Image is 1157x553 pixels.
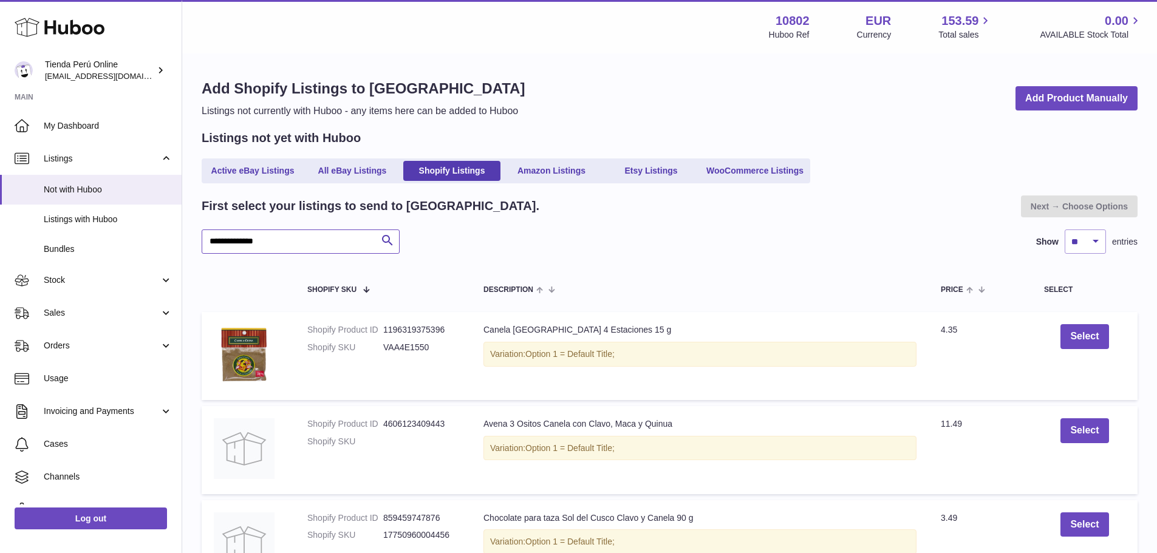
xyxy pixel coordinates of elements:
div: Tienda Perú Online [45,59,154,82]
dd: 4606123409443 [383,418,459,430]
div: Select [1044,286,1125,294]
span: 153.59 [941,13,978,29]
span: 3.49 [941,513,957,523]
span: Orders [44,340,160,351]
span: Bundles [44,243,172,255]
dt: Shopify SKU [307,436,383,447]
span: Option 1 = Default Title; [525,537,615,546]
dt: Shopify Product ID [307,512,383,524]
div: Canela [GEOGRAPHIC_DATA] 4 Estaciones 15 g [483,324,916,336]
a: Active eBay Listings [204,161,301,181]
span: [EMAIL_ADDRESS][DOMAIN_NAME] [45,71,179,81]
a: Log out [15,507,167,529]
dt: Shopify Product ID [307,418,383,430]
span: 4.35 [941,325,957,334]
span: Not with Huboo [44,184,172,195]
span: Option 1 = Default Title; [525,443,615,453]
dd: 17750960004456 [383,529,459,541]
dd: 859459747876 [383,512,459,524]
span: Usage [44,373,172,384]
div: Variation: [483,342,916,367]
dt: Shopify SKU [307,342,383,353]
dt: Shopify Product ID [307,324,383,336]
button: Select [1060,324,1108,349]
div: Avena 3 Ositos Canela con Clavo, Maca y Quinua [483,418,916,430]
dd: VAA4E1550 [383,342,459,353]
span: Listings [44,153,160,165]
h1: Add Shopify Listings to [GEOGRAPHIC_DATA] [202,79,525,98]
div: Variation: [483,436,916,461]
img: no-photo.jpg [214,418,275,479]
label: Show [1036,236,1059,248]
span: Shopify SKU [307,286,357,294]
span: Stock [44,274,160,286]
span: Price [941,286,963,294]
img: internalAdmin-10802@internal.huboo.com [15,61,33,80]
div: Chocolate para taza Sol del Cusco Clavo y Canela 90 g [483,512,916,524]
dt: Shopify SKU [307,529,383,541]
h2: Listings not yet with Huboo [202,130,361,146]
p: Listings not currently with Huboo - any items here can be added to Huboo [202,104,525,118]
span: Invoicing and Payments [44,405,160,417]
span: Settings [44,504,172,515]
button: Select [1060,418,1108,443]
span: 11.49 [941,419,962,429]
img: canela-china-4-estaciones-sw.jpg [214,324,275,385]
a: Shopify Listings [403,161,500,181]
span: AVAILABLE Stock Total [1040,29,1142,41]
a: 153.59 Total sales [938,13,992,41]
span: Total sales [938,29,992,41]
span: 0.00 [1105,13,1128,29]
span: Channels [44,471,172,483]
span: My Dashboard [44,120,172,132]
h2: First select your listings to send to [GEOGRAPHIC_DATA]. [202,198,539,214]
button: Select [1060,512,1108,537]
div: Huboo Ref [769,29,810,41]
span: Sales [44,307,160,319]
div: Currency [857,29,892,41]
dd: 1196319375396 [383,324,459,336]
span: entries [1112,236,1138,248]
strong: 10802 [776,13,810,29]
a: Etsy Listings [602,161,700,181]
span: Description [483,286,533,294]
a: 0.00 AVAILABLE Stock Total [1040,13,1142,41]
a: Add Product Manually [1015,86,1138,111]
a: All eBay Listings [304,161,401,181]
a: Amazon Listings [503,161,600,181]
span: Cases [44,438,172,450]
span: Listings with Huboo [44,214,172,225]
span: Option 1 = Default Title; [525,349,615,359]
strong: EUR [865,13,891,29]
a: WooCommerce Listings [702,161,808,181]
